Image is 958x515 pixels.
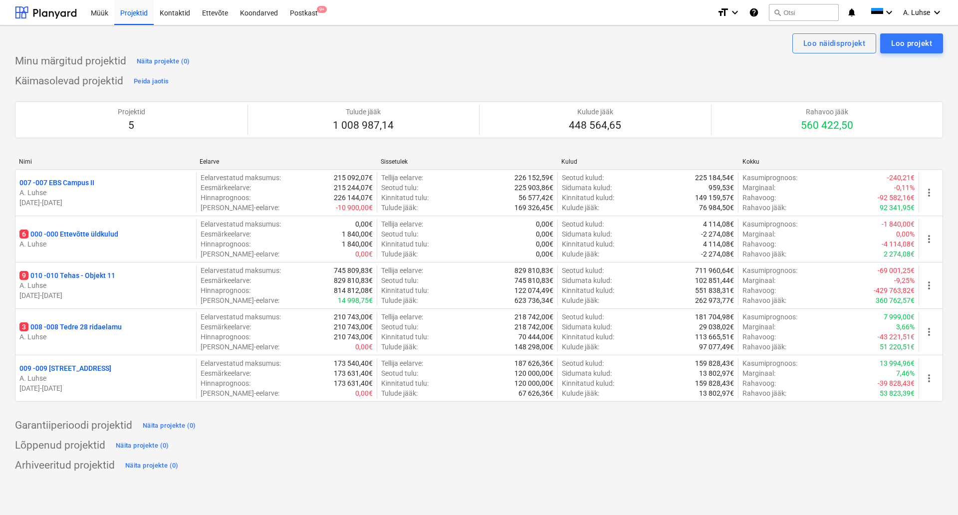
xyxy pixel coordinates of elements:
[201,265,281,275] p: Eelarvestatud maksumus :
[742,342,786,352] p: Rahavoo jääk :
[699,203,734,213] p: 76 984,50€
[19,270,115,280] p: 010 - 010 Tehas - Objekt 11
[773,8,781,16] span: search
[695,173,734,183] p: 225 184,54€
[140,418,199,434] button: Näita projekte (0)
[15,419,132,433] p: Garantiiperioodi projektid
[333,119,394,133] p: 1 008 987,14
[19,271,28,280] span: 9
[561,158,734,165] div: Kulud
[334,332,373,342] p: 210 743,00€
[19,322,122,332] p: 008 - 008 Tedre 28 ridaelamu
[536,239,553,249] p: 0,00€
[201,295,279,305] p: [PERSON_NAME]-eelarve :
[518,388,553,398] p: 67 626,36€
[381,332,429,342] p: Kinnitatud tulu :
[514,173,553,183] p: 226 152,59€
[355,388,373,398] p: 0,00€
[518,332,553,342] p: 70 444,00€
[381,275,418,285] p: Seotud tulu :
[891,37,932,50] div: Loo projekt
[562,183,612,193] p: Sidumata kulud :
[514,203,553,213] p: 169 326,45€
[883,6,895,18] i: keyboard_arrow_down
[695,295,734,305] p: 262 973,77€
[562,285,614,295] p: Kinnitatud kulud :
[742,239,776,249] p: Rahavoog :
[749,6,759,18] i: Abikeskus
[562,378,614,388] p: Kinnitatud kulud :
[123,458,181,474] button: Näita projekte (0)
[514,322,553,332] p: 218 742,00€
[562,358,604,368] p: Seotud kulud :
[742,312,797,322] p: Kasumiprognoos :
[514,312,553,322] p: 218 742,00€
[334,358,373,368] p: 173 540,40€
[695,275,734,285] p: 102 851,44€
[201,249,279,259] p: [PERSON_NAME]-eelarve :
[19,373,192,383] p: A. Luhse
[562,239,614,249] p: Kinnitatud kulud :
[847,6,857,18] i: notifications
[381,229,418,239] p: Seotud tulu :
[355,219,373,229] p: 0,00€
[518,193,553,203] p: 56 577,42€
[381,249,418,259] p: Tulude jääk :
[19,229,118,239] p: 000 - 000 Ettevõtte üldkulud
[514,295,553,305] p: 623 736,34€
[334,183,373,193] p: 215 244,07€
[742,275,775,285] p: Marginaal :
[536,219,553,229] p: 0,00€
[699,388,734,398] p: 13 802,97€
[201,378,250,388] p: Hinnaprognoos :
[878,193,915,203] p: -92 582,16€
[134,53,193,69] button: Näita projekte (0)
[878,332,915,342] p: -43 221,51€
[334,378,373,388] p: 173 631,40€
[19,290,192,300] p: [DATE] - [DATE]
[923,279,935,291] span: more_vert
[880,388,915,398] p: 53 823,39€
[201,239,250,249] p: Hinnaprognoos :
[201,229,251,239] p: Eesmärkeelarve :
[143,420,196,432] div: Näita projekte (0)
[19,230,28,239] span: 6
[201,183,251,193] p: Eesmärkeelarve :
[334,275,373,285] p: 829 810,83€
[381,239,429,249] p: Kinnitatud tulu :
[381,388,418,398] p: Tulude jääk :
[742,322,775,332] p: Marginaal :
[355,249,373,259] p: 0,00€
[882,219,915,229] p: -1 840,00€
[742,203,786,213] p: Rahavoo jääk :
[903,8,930,16] span: A. Luhse
[562,322,612,332] p: Sidumata kulud :
[381,183,418,193] p: Seotud tulu :
[200,158,372,165] div: Eelarve
[334,322,373,332] p: 210 743,00€
[742,183,775,193] p: Marginaal :
[19,280,192,290] p: A. Luhse
[514,378,553,388] p: 120 000,00€
[562,342,599,352] p: Kulude jääk :
[562,229,612,239] p: Sidumata kulud :
[562,173,604,183] p: Seotud kulud :
[342,229,373,239] p: 1 840,00€
[699,322,734,332] p: 29 038,02€
[701,229,734,239] p: -2 274,08€
[562,219,604,229] p: Seotud kulud :
[201,285,250,295] p: Hinnaprognoos :
[562,275,612,285] p: Sidumata kulud :
[923,233,935,245] span: more_vert
[15,439,105,453] p: Lõppenud projektid
[742,193,776,203] p: Rahavoog :
[381,158,553,165] div: Sissetulek
[201,342,279,352] p: [PERSON_NAME]-eelarve :
[19,178,192,208] div: 007 -007 EBS Campus IIA. Luhse[DATE]-[DATE]
[342,239,373,249] p: 1 840,00€
[742,249,786,259] p: Rahavoo jääk :
[792,33,876,53] button: Loo näidisprojekt
[201,312,281,322] p: Eelarvestatud maksumus :
[695,358,734,368] p: 159 828,43€
[381,312,423,322] p: Tellija eelarve :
